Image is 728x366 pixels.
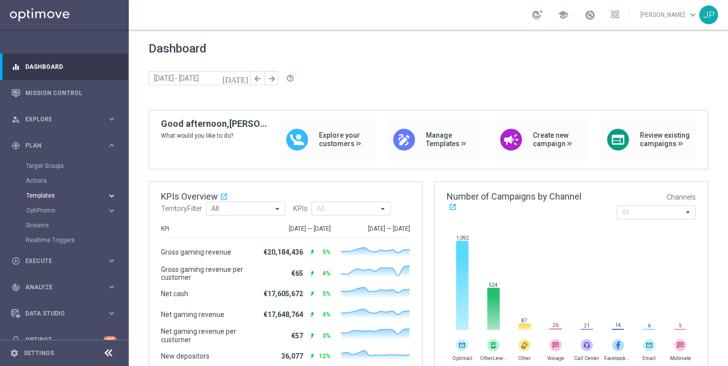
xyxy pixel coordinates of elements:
[687,9,698,20] span: keyboard_arrow_down
[26,236,103,244] a: Realtime Triggers
[25,116,107,122] span: Explore
[11,141,107,150] div: Plan
[11,310,117,317] button: Data Studio keyboard_arrow_right
[11,141,20,150] i: gps_fixed
[107,309,116,318] i: keyboard_arrow_right
[107,206,116,215] i: keyboard_arrow_right
[25,326,104,353] a: Optibot
[25,143,107,149] span: Plan
[10,349,19,358] i: settings
[25,80,116,106] a: Mission Control
[11,89,117,97] button: Mission Control
[11,63,117,71] button: equalizer Dashboard
[26,208,97,213] span: OptiPromo
[26,221,103,229] a: Streams
[26,233,128,248] div: Realtime Triggers
[25,53,116,80] a: Dashboard
[107,256,116,265] i: keyboard_arrow_right
[26,208,107,213] div: OptiPromo
[11,115,20,124] i: person_search
[25,311,107,316] span: Data Studio
[107,282,116,292] i: keyboard_arrow_right
[26,218,128,233] div: Streams
[24,350,54,356] a: Settings
[11,335,20,344] i: lightbulb
[639,7,699,22] a: [PERSON_NAME]keyboard_arrow_down
[26,173,128,188] div: Actions
[11,309,107,318] div: Data Studio
[26,207,117,214] button: OptiPromo keyboard_arrow_right
[11,336,117,344] button: lightbulb Optibot +10
[26,193,107,199] div: Templates
[25,284,107,290] span: Analyze
[107,141,116,150] i: keyboard_arrow_right
[25,258,107,264] span: Execute
[26,188,128,203] div: Templates
[11,142,117,150] button: gps_fixed Plan keyboard_arrow_right
[699,5,718,24] div: JP
[107,114,116,124] i: keyboard_arrow_right
[11,283,107,292] div: Analyze
[11,115,107,124] div: Explore
[11,115,117,123] button: person_search Explore keyboard_arrow_right
[11,80,116,106] div: Mission Control
[11,326,116,353] div: Optibot
[104,336,116,343] div: +10
[11,257,107,265] div: Execute
[26,177,103,185] a: Actions
[11,283,20,292] i: track_changes
[11,257,117,265] button: play_circle_outline Execute keyboard_arrow_right
[26,192,117,200] button: Templates keyboard_arrow_right
[26,193,97,199] span: Templates
[558,9,569,20] span: school
[11,283,117,291] button: track_changes Analyze keyboard_arrow_right
[107,191,116,201] i: keyboard_arrow_right
[26,203,128,218] div: OptiPromo
[26,158,128,173] div: Target Groups
[11,257,20,265] i: play_circle_outline
[26,162,103,170] a: Target Groups
[11,62,20,71] i: equalizer
[11,53,116,80] div: Dashboard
